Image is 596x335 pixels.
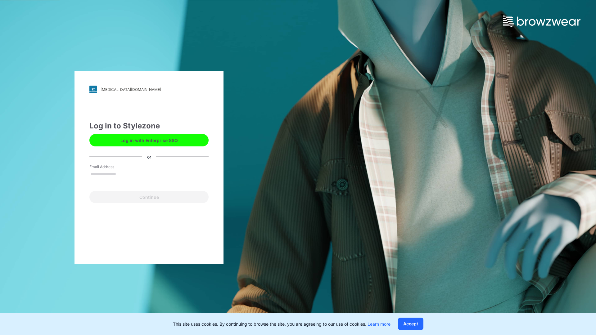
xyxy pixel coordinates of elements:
[398,318,423,330] button: Accept
[142,153,156,160] div: or
[503,16,580,27] img: browzwear-logo.73288ffb.svg
[101,87,161,92] div: [MEDICAL_DATA][DOMAIN_NAME]
[173,321,391,327] p: This site uses cookies. By continuing to browse the site, you are agreeing to our use of cookies.
[89,86,97,93] img: svg+xml;base64,PHN2ZyB3aWR0aD0iMjgiIGhlaWdodD0iMjgiIHZpZXdCb3g9IjAgMCAyOCAyOCIgZmlsbD0ibm9uZSIgeG...
[89,164,133,170] label: Email Address
[368,321,391,327] a: Learn more
[89,134,209,146] button: Log in with Enterprise SSO
[89,120,209,132] div: Log in to Stylezone
[89,86,209,93] a: [MEDICAL_DATA][DOMAIN_NAME]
